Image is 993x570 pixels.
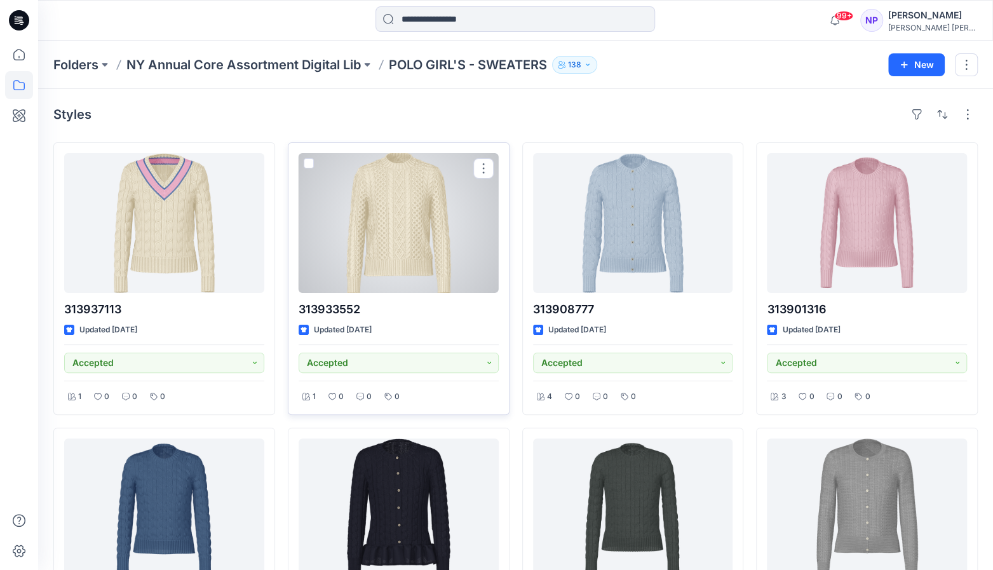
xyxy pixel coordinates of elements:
span: 99+ [834,11,853,21]
div: [PERSON_NAME] [888,8,977,23]
p: 0 [865,390,870,404]
p: Updated [DATE] [314,323,372,337]
div: [PERSON_NAME] [PERSON_NAME] [888,23,977,32]
a: NY Annual Core Assortment Digital Lib [126,56,361,74]
a: 313901316 [767,153,967,293]
a: 313933552 [299,153,499,293]
p: 0 [603,390,608,404]
p: 0 [104,390,109,404]
p: 0 [809,390,814,404]
p: 3 [781,390,786,404]
p: 0 [132,390,137,404]
a: 313937113 [64,153,264,293]
h4: Styles [53,107,91,122]
button: New [888,53,945,76]
a: Folders [53,56,98,74]
p: 0 [837,390,842,404]
p: 4 [547,390,552,404]
p: 313901316 [767,301,967,318]
p: 0 [367,390,372,404]
p: Updated [DATE] [79,323,137,337]
a: 313908777 [533,153,733,293]
p: Updated [DATE] [548,323,606,337]
p: 0 [339,390,344,404]
p: 138 [568,58,581,72]
p: 0 [575,390,580,404]
p: 1 [313,390,316,404]
p: 0 [631,390,636,404]
p: Updated [DATE] [782,323,840,337]
button: 138 [552,56,597,74]
div: NP [860,9,883,32]
p: 0 [160,390,165,404]
p: 313933552 [299,301,499,318]
p: 0 [395,390,400,404]
p: 313937113 [64,301,264,318]
p: 313908777 [533,301,733,318]
p: 1 [78,390,81,404]
p: POLO GIRL'S - SWEATERS [389,56,547,74]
